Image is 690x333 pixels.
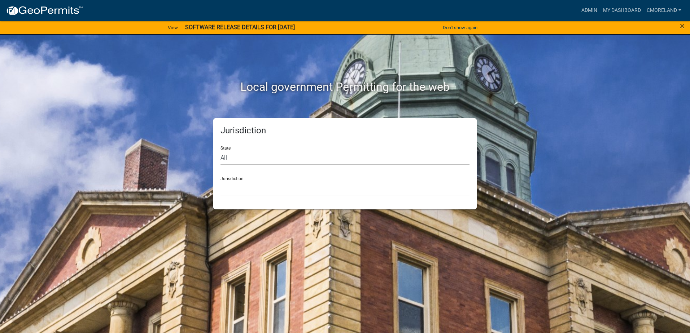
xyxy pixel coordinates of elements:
[185,24,295,31] strong: SOFTWARE RELEASE DETAILS FOR [DATE]
[165,22,181,34] a: View
[578,4,600,17] a: Admin
[680,21,685,31] span: ×
[680,22,685,30] button: Close
[440,22,480,34] button: Don't show again
[600,4,644,17] a: My Dashboard
[220,125,470,136] h5: Jurisdiction
[145,80,545,94] h2: Local government Permitting for the web
[644,4,684,17] a: cmoreland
